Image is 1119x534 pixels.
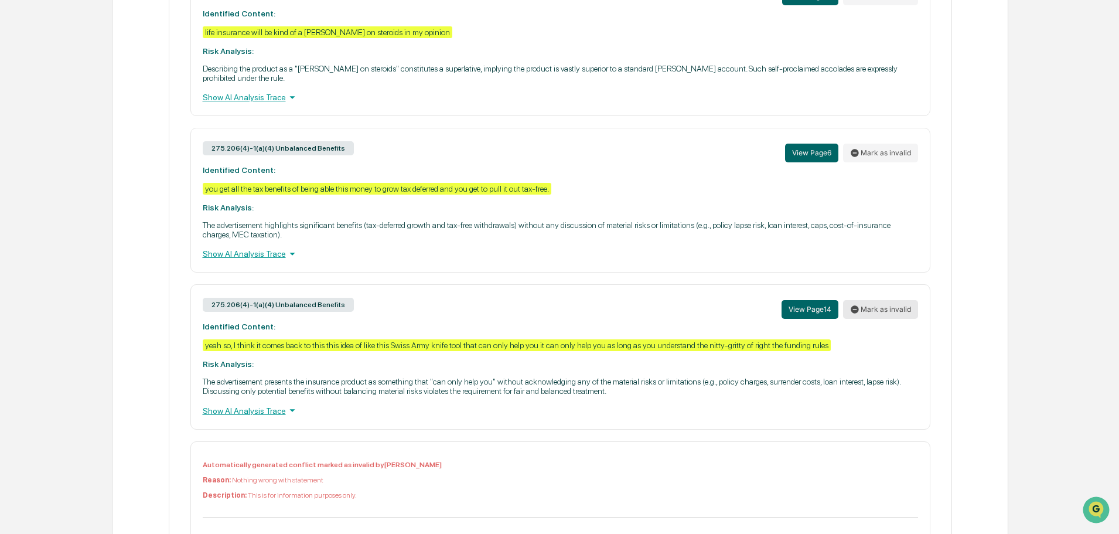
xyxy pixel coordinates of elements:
[12,263,21,273] div: 🔎
[203,359,254,369] strong: Risk Analysis:
[36,191,95,200] span: [PERSON_NAME]
[97,159,101,169] span: •
[104,191,128,200] span: [DATE]
[53,101,161,111] div: We're available if you need us!
[85,241,94,250] div: 🗄️
[203,26,452,38] div: life insurance will be kind of a [PERSON_NAME] on steroids in my opinion
[104,159,128,169] span: [DATE]
[203,141,354,155] div: 275.206(4)-1(a)(4) Unbalanced Benefits
[785,144,838,162] button: View Page6
[203,165,275,175] strong: Identified Content:
[203,339,831,351] div: yeah so, I think it comes back to this this idea of like this Swiss Army knife tool that can only...
[843,300,918,319] button: Mark as invalid
[203,322,275,331] strong: Identified Content:
[12,90,33,111] img: 1746055101610-c473b297-6a78-478c-a979-82029cc54cd1
[203,461,918,469] p: Automatically generated conflict marked as invalid by [PERSON_NAME]
[203,64,918,83] p: Describing the product as a "[PERSON_NAME] on steroids" constitutes a superlative, implying the p...
[80,235,150,256] a: 🗄️Attestations
[203,183,551,195] div: you get all the tax benefits of being able this money to grow tax deferred and you get to pull it...
[83,290,142,300] a: Powered byPylon
[25,90,46,111] img: 8933085812038_c878075ebb4cc5468115_72.jpg
[203,491,247,499] b: Description:
[7,257,79,278] a: 🔎Data Lookup
[7,235,80,256] a: 🖐️Preclearance
[782,300,838,319] button: View Page14
[12,180,30,199] img: Tammy Steffen
[203,46,254,56] strong: Risk Analysis:
[12,148,30,167] img: Tammy Steffen
[199,93,213,107] button: Start new chat
[203,91,918,104] div: Show AI Analysis Trace
[203,404,918,417] div: Show AI Analysis Trace
[203,9,275,18] strong: Identified Content:
[203,247,918,260] div: Show AI Analysis Trace
[117,291,142,300] span: Pylon
[53,90,192,101] div: Start new chat
[36,159,95,169] span: [PERSON_NAME]
[203,491,918,499] p: This is for information purposes only.
[12,25,213,43] p: How can we help?
[1082,495,1113,527] iframe: Open customer support
[97,191,101,200] span: •
[203,203,254,212] strong: Risk Analysis:
[23,262,74,274] span: Data Lookup
[203,476,231,484] b: Reason:
[23,240,76,251] span: Preclearance
[203,476,918,484] p: Nothing wrong with statement
[12,241,21,250] div: 🖐️
[203,220,918,239] p: The advertisement highlights significant benefits (tax-deferred growth and tax-free withdrawals) ...
[182,128,213,142] button: See all
[203,377,918,396] p: The advertisement presents the insurance product as something that "can only help you" without ac...
[203,298,354,312] div: 275.206(4)-1(a)(4) Unbalanced Benefits
[97,240,145,251] span: Attestations
[843,144,918,162] button: Mark as invalid
[12,130,79,140] div: Past conversations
